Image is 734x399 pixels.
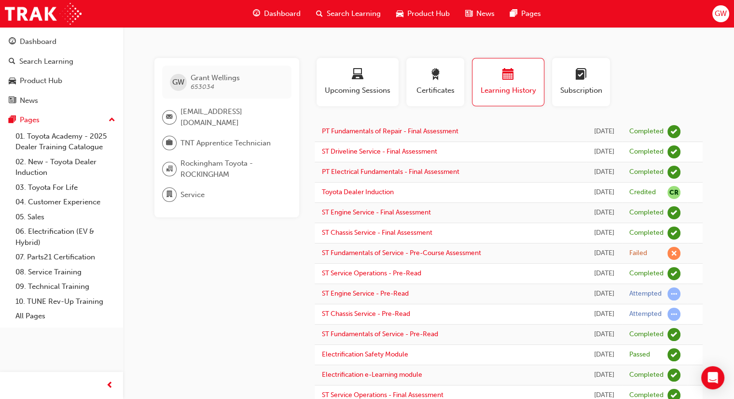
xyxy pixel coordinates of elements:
span: News [476,8,495,19]
span: up-icon [109,114,115,127]
span: Pages [521,8,541,19]
span: learningRecordVerb_ATTEMPT-icon [667,287,680,300]
button: GW [712,5,729,22]
a: 07. Parts21 Certification [12,250,119,265]
span: TNT Apprentice Technician [180,138,271,149]
a: Product Hub [4,72,119,90]
a: 02. New - Toyota Dealer Induction [12,155,119,180]
div: Mon Jul 15 2024 15:14:17 GMT+0800 (Australian Western Standard Time) [594,309,615,320]
span: Service [180,189,205,200]
span: learningplan-icon [575,69,587,82]
img: Trak [5,3,82,25]
span: learningRecordVerb_FAIL-icon [667,247,680,260]
a: Toyota Dealer Induction [322,188,394,196]
span: briefcase-icon [166,137,173,149]
div: Attempted [629,310,662,319]
span: news-icon [465,8,472,20]
a: ST Chassis Service - Final Assessment [322,228,432,237]
a: 08. Service Training [12,265,119,280]
a: Electrification e-Learning module [322,370,422,379]
div: Mon May 12 2025 10:00:00 GMT+0800 (Australian Western Standard Time) [594,126,615,137]
span: search-icon [316,8,323,20]
span: award-icon [429,69,441,82]
span: learningRecordVerb_COMPLETE-icon [667,227,680,240]
span: [EMAIL_ADDRESS][DOMAIN_NAME] [180,106,284,128]
div: Pages [20,114,40,126]
a: search-iconSearch Learning [308,4,388,24]
span: pages-icon [510,8,517,20]
span: learningRecordVerb_PASS-icon [667,348,680,361]
span: Subscription [559,85,603,96]
div: Credited [629,188,656,197]
div: Mon May 12 2025 10:00:00 GMT+0800 (Australian Western Standard Time) [594,146,615,157]
a: ST Service Operations - Final Assessment [322,391,443,399]
div: Dashboard [20,36,56,47]
a: news-iconNews [457,4,502,24]
a: ST Engine Service - Pre-Read [322,289,409,298]
a: PT Fundamentals of Repair - Final Assessment [322,127,458,135]
span: learningRecordVerb_COMPLETE-icon [667,206,680,219]
span: learningRecordVerb_COMPLETE-icon [667,267,680,280]
span: GW [715,8,727,19]
span: learningRecordVerb_COMPLETE-icon [667,125,680,138]
span: Certificates [414,85,457,96]
span: news-icon [9,97,16,105]
div: Passed [629,350,650,359]
div: Thu Jul 04 2024 08:13:06 GMT+0800 (Australian Western Standard Time) [594,370,615,381]
a: 06. Electrification (EV & Hybrid) [12,224,119,250]
div: Mon Jul 15 2024 16:15:44 GMT+0800 (Australian Western Standard Time) [594,288,615,299]
button: Pages [4,111,119,129]
div: Tue Mar 25 2025 20:00:00 GMT+0800 (Australian Western Standard Time) [594,187,615,198]
a: News [4,92,119,110]
span: learningRecordVerb_COMPLETE-icon [667,145,680,158]
a: PT Electrical Fundamentals - Final Assessment [322,168,459,176]
span: calendar-icon [502,69,514,82]
span: prev-icon [106,380,113,392]
a: 10. TUNE Rev-Up Training [12,294,119,309]
a: pages-iconPages [502,4,549,24]
a: All Pages [12,309,119,324]
span: guage-icon [253,8,260,20]
div: Wed Nov 20 2024 10:00:00 GMT+0800 (Australian Western Standard Time) [594,207,615,218]
div: Mon May 05 2025 10:00:00 GMT+0800 (Australian Western Standard Time) [594,167,615,178]
span: organisation-icon [166,163,173,175]
div: Search Learning [19,56,73,67]
span: Grant Wellings [191,73,240,82]
span: laptop-icon [352,69,363,82]
button: Upcoming Sessions [317,58,399,106]
div: Tue Sep 03 2024 10:00:00 GMT+0800 (Australian Western Standard Time) [594,228,615,239]
div: Completed [629,147,664,157]
button: Certificates [406,58,464,106]
span: department-icon [166,188,173,201]
div: News [20,95,38,106]
span: Search Learning [327,8,381,19]
span: 653034 [191,83,214,91]
div: Completed [629,208,664,217]
a: Search Learning [4,53,119,71]
a: car-iconProduct Hub [388,4,457,24]
a: 05. Sales [12,210,119,225]
span: pages-icon [9,116,16,125]
div: Mon Jul 15 2024 15:13:31 GMT+0800 (Australian Western Standard Time) [594,329,615,340]
a: ST Service Operations - Pre-Read [322,269,421,277]
button: Subscription [552,58,610,106]
span: Upcoming Sessions [324,85,391,96]
span: car-icon [9,77,16,85]
div: Completed [629,228,664,238]
a: ST Fundamentals of Service - Pre-Read [322,330,438,338]
span: learningRecordVerb_ATTEMPT-icon [667,308,680,321]
span: search-icon [9,57,15,66]
span: Product Hub [407,8,450,19]
div: Thu Jul 04 2024 08:48:42 GMT+0800 (Australian Western Standard Time) [594,349,615,360]
span: car-icon [396,8,403,20]
div: Attempted [629,289,662,299]
div: Completed [629,370,664,380]
span: learningRecordVerb_COMPLETE-icon [667,369,680,382]
a: ST Chassis Service - Pre-Read [322,310,410,318]
div: Completed [629,330,664,339]
a: 03. Toyota For Life [12,180,119,195]
div: Wed Aug 21 2024 23:31:01 GMT+0800 (Australian Western Standard Time) [594,268,615,279]
span: null-icon [667,186,680,199]
a: ST Fundamentals of Service - Pre-Course Assessment [322,249,481,257]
